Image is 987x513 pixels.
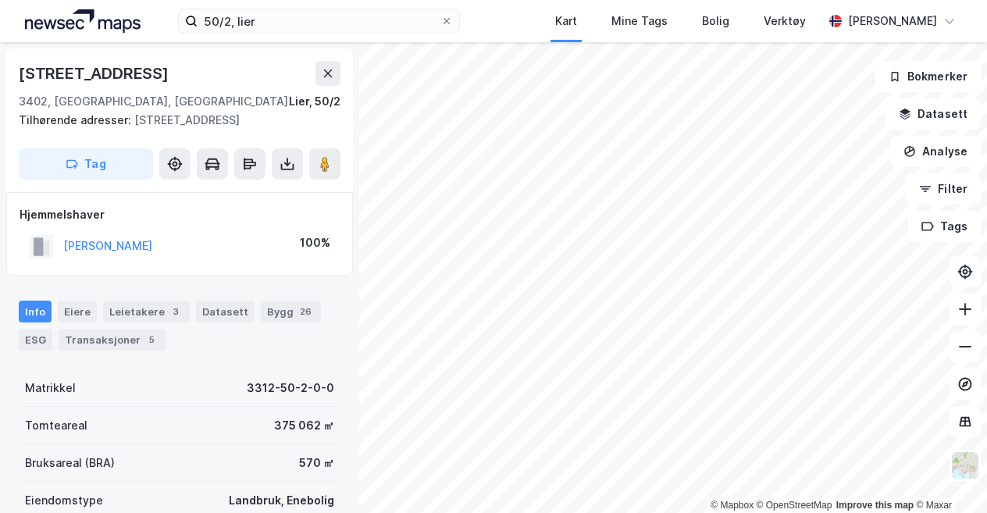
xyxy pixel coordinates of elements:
[836,500,914,511] a: Improve this map
[611,12,668,30] div: Mine Tags
[908,211,981,242] button: Tags
[229,491,334,510] div: Landbruk, Enebolig
[19,113,134,126] span: Tilhørende adresser:
[757,500,832,511] a: OpenStreetMap
[247,379,334,397] div: 3312-50-2-0-0
[909,438,987,513] iframe: Chat Widget
[58,301,97,322] div: Eiere
[25,9,141,33] img: logo.a4113a55bc3d86da70a041830d287a7e.svg
[909,438,987,513] div: Kontrollprogram for chat
[168,304,184,319] div: 3
[144,332,159,347] div: 5
[25,379,76,397] div: Matrikkel
[299,454,334,472] div: 570 ㎡
[885,98,981,130] button: Datasett
[261,301,321,322] div: Bygg
[289,92,340,111] div: Lier, 50/2
[906,173,981,205] button: Filter
[711,500,754,511] a: Mapbox
[297,304,315,319] div: 26
[198,9,440,33] input: Søk på adresse, matrikkel, gårdeiere, leietakere eller personer
[25,416,87,435] div: Tomteareal
[196,301,255,322] div: Datasett
[19,148,153,180] button: Tag
[19,61,172,86] div: [STREET_ADDRESS]
[25,454,115,472] div: Bruksareal (BRA)
[19,301,52,322] div: Info
[20,205,340,224] div: Hjemmelshaver
[103,301,190,322] div: Leietakere
[300,233,330,252] div: 100%
[59,329,166,351] div: Transaksjoner
[19,329,52,351] div: ESG
[764,12,806,30] div: Verktøy
[25,491,103,510] div: Eiendomstype
[555,12,577,30] div: Kart
[875,61,981,92] button: Bokmerker
[702,12,729,30] div: Bolig
[19,92,288,111] div: 3402, [GEOGRAPHIC_DATA], [GEOGRAPHIC_DATA]
[19,111,328,130] div: [STREET_ADDRESS]
[848,12,937,30] div: [PERSON_NAME]
[274,416,334,435] div: 375 062 ㎡
[890,136,981,167] button: Analyse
